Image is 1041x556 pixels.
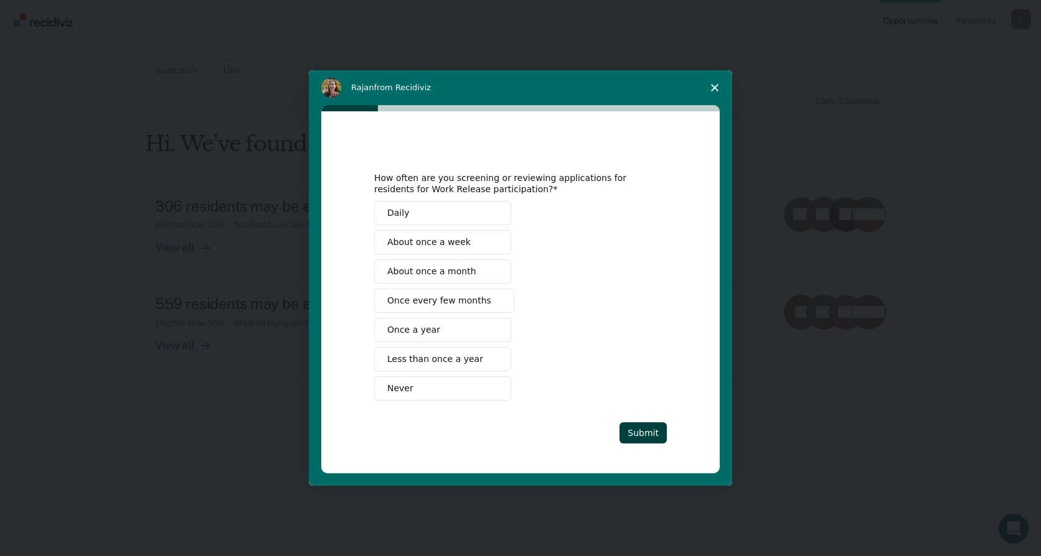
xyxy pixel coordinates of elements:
button: Less than once a year [374,347,511,371]
span: About once a month [387,265,476,278]
span: Once a year [387,323,440,336]
button: About once a month [374,259,511,284]
button: Once every few months [374,289,514,313]
span: Less than once a year [387,353,483,366]
span: Once every few months [387,294,491,307]
img: Profile image for Rajan [321,78,341,98]
span: Never [387,382,413,395]
span: from Recidiviz [374,83,431,92]
span: Daily [387,206,409,220]
span: Rajan [351,83,374,92]
button: About once a week [374,230,511,254]
button: Submit [619,422,667,443]
button: Daily [374,201,511,225]
button: Never [374,376,511,401]
span: About once a week [387,236,471,249]
button: Once a year [374,318,511,342]
div: How often are you screening or reviewing applications for residents for Work Release participation? [374,172,648,195]
span: Close survey [697,70,732,105]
